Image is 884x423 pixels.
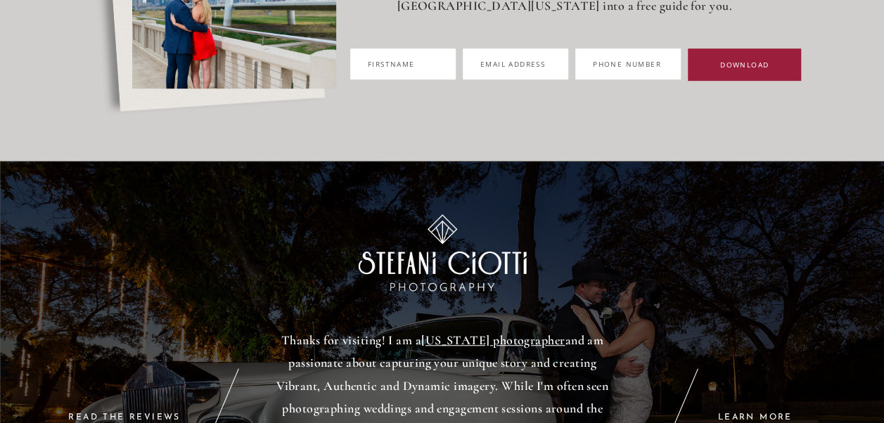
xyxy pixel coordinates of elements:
[421,332,565,348] a: [US_STATE] photographer
[593,59,604,69] span: Ph
[390,59,415,69] span: name
[688,48,801,81] button: DOWNLOAD
[604,59,661,69] span: one Number
[68,411,181,422] a: read the reviews
[531,59,545,69] span: ess
[720,60,769,70] span: DOWNLOAD
[480,59,531,69] span: Email addr
[705,411,805,422] a: LEARN MORE
[368,59,390,69] span: First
